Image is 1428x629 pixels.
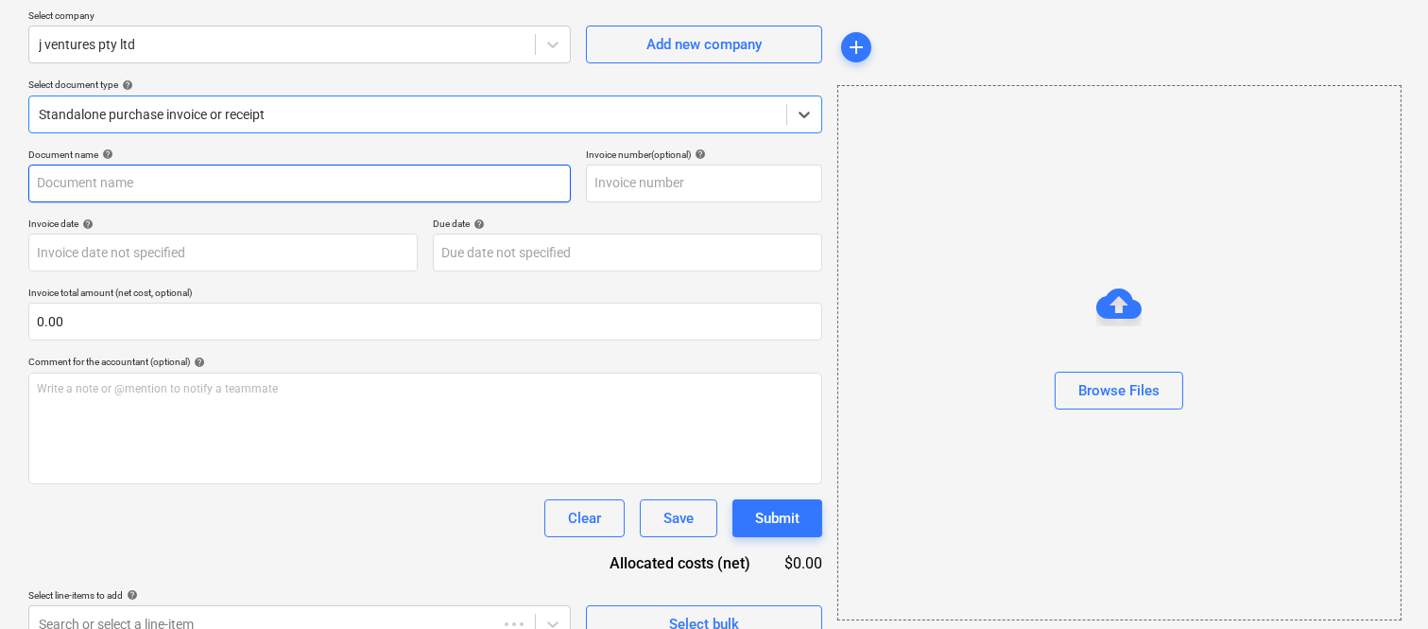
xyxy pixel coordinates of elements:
[190,357,205,368] span: help
[568,506,601,531] div: Clear
[28,234,418,271] input: Invoice date not specified
[755,506,800,531] div: Submit
[732,499,822,537] button: Submit
[837,85,1402,620] div: Browse Files
[586,165,822,202] input: Invoice number
[433,218,822,230] div: Due date
[663,506,694,531] div: Save
[28,79,822,91] div: Select document type
[28,589,571,602] div: Select line-items to add
[1055,372,1183,410] button: Browse Files
[118,79,133,91] span: help
[586,26,822,63] button: Add new company
[781,552,822,574] div: $0.00
[691,149,706,160] span: help
[433,234,822,271] input: Due date not specified
[845,36,868,59] span: add
[28,149,571,161] div: Document name
[640,499,717,537] button: Save
[576,552,781,574] div: Allocated costs (net)
[28,356,822,368] div: Comment for the accountant (optional)
[123,589,138,601] span: help
[586,149,822,161] div: Invoice number (optional)
[1078,378,1160,403] div: Browse Files
[646,32,762,57] div: Add new company
[78,218,94,230] span: help
[1333,538,1428,629] iframe: Chat Widget
[28,287,822,303] p: Invoice total amount (net cost, optional)
[28,303,822,341] input: Invoice total amount (net cost, optional)
[28,9,571,26] p: Select company
[470,218,485,230] span: help
[28,165,571,202] input: Document name
[544,499,625,537] button: Clear
[28,218,418,230] div: Invoice date
[98,149,113,160] span: help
